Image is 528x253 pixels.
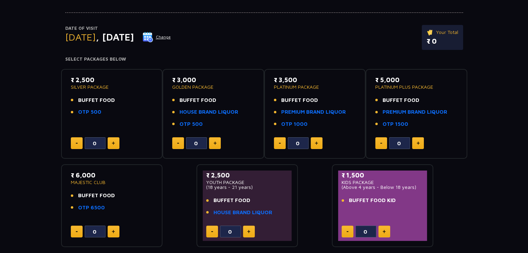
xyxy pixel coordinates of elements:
[383,96,419,104] span: BUFFET FOOD
[71,171,153,180] p: ₹ 6,000
[213,209,272,217] a: HOUSE BRAND LIQUOR
[342,180,424,185] p: KIDS PACKAGE
[112,230,115,233] img: plus
[96,31,134,43] span: , [DATE]
[383,108,447,116] a: PREMIUM BRAND LIQUOR
[76,143,78,144] img: minus
[342,185,424,190] p: (Above 4 years - Below 18 years)
[417,141,420,145] img: plus
[78,108,101,116] a: OTP 500
[211,231,213,232] img: minus
[281,96,318,104] span: BUFFET FOOD
[71,75,153,85] p: ₹ 2,500
[71,85,153,89] p: SILVER PACKAGE
[375,75,458,85] p: ₹ 5,000
[142,32,171,43] button: Change
[78,204,105,212] a: OTP 6500
[274,85,356,89] p: PLATINUM PACKAGE
[179,108,238,116] a: HOUSE BRAND LIQUOR
[274,75,356,85] p: ₹ 3,500
[179,96,216,104] span: BUFFET FOOD
[76,231,78,232] img: minus
[281,120,308,128] a: OTP 1000
[179,120,203,128] a: OTP 500
[427,36,458,46] p: ₹ 0
[213,141,217,145] img: plus
[65,25,171,32] p: Date of Visit
[342,171,424,180] p: ₹ 1,500
[78,192,115,200] span: BUFFET FOOD
[65,31,96,43] span: [DATE]
[206,171,288,180] p: ₹ 2,500
[172,85,254,89] p: GOLDEN PACKAGE
[65,56,463,62] h4: Select Packages Below
[78,96,115,104] span: BUFFET FOOD
[206,185,288,190] p: (18 years - 21 years)
[383,230,386,233] img: plus
[177,143,179,144] img: minus
[375,85,458,89] p: PLATINUM PLUS PACKAGE
[427,28,458,36] p: Your Total
[427,28,434,36] img: ticket
[112,141,115,145] img: plus
[349,197,396,204] span: BUFFET FOOD KID
[71,180,153,185] p: MAJESTIC CLUB
[172,75,254,85] p: ₹ 3,000
[346,231,349,232] img: minus
[206,180,288,185] p: YOUTH PACKAGE
[213,197,250,204] span: BUFFET FOOD
[380,143,382,144] img: minus
[279,143,281,144] img: minus
[383,120,408,128] a: OTP 1500
[315,141,318,145] img: plus
[281,108,346,116] a: PREMIUM BRAND LIQUOR
[247,230,250,233] img: plus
